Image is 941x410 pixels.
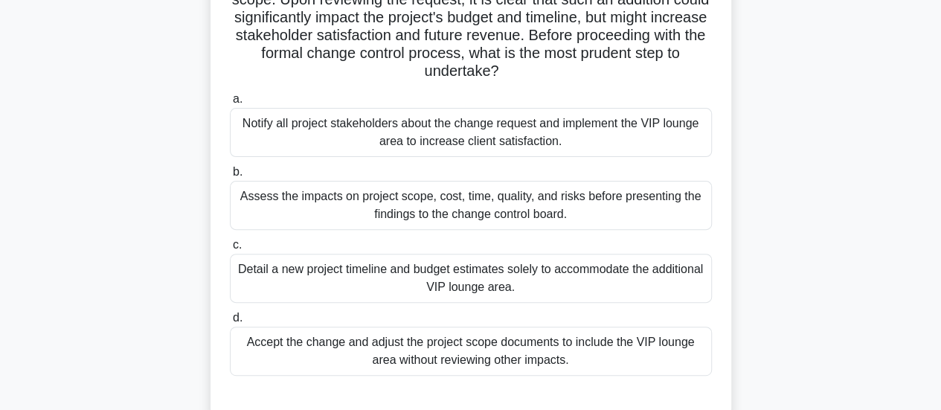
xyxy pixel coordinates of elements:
span: c. [233,238,242,251]
span: b. [233,165,243,178]
span: a. [233,92,243,105]
div: Accept the change and adjust the project scope documents to include the VIP lounge area without r... [230,327,712,376]
div: Detail a new project timeline and budget estimates solely to accommodate the additional VIP loung... [230,254,712,303]
div: Assess the impacts on project scope, cost, time, quality, and risks before presenting the finding... [230,181,712,230]
div: Notify all project stakeholders about the change request and implement the VIP lounge area to inc... [230,108,712,157]
span: d. [233,311,243,324]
